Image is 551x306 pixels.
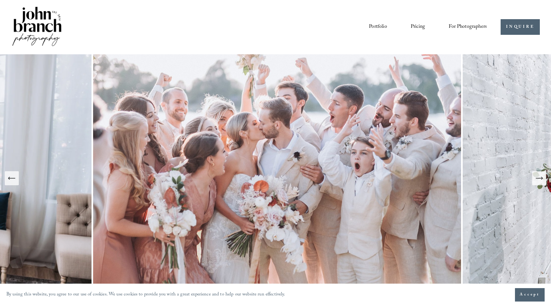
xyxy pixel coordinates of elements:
[520,292,540,298] span: Accept
[449,22,487,33] a: folder dropdown
[515,288,545,302] button: Accept
[11,5,63,49] img: John Branch IV Photography
[92,54,463,302] img: A wedding party celebrating outdoors, featuring a bride and groom kissing amidst cheering bridesm...
[5,171,19,185] button: Previous Slide
[369,22,387,33] a: Portfolio
[6,290,285,300] p: By using this website, you agree to our use of cookies. We use cookies to provide you with a grea...
[501,19,540,35] a: INQUIRE
[449,22,487,32] span: For Photographers
[532,171,546,185] button: Next Slide
[411,22,425,33] a: Pricing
